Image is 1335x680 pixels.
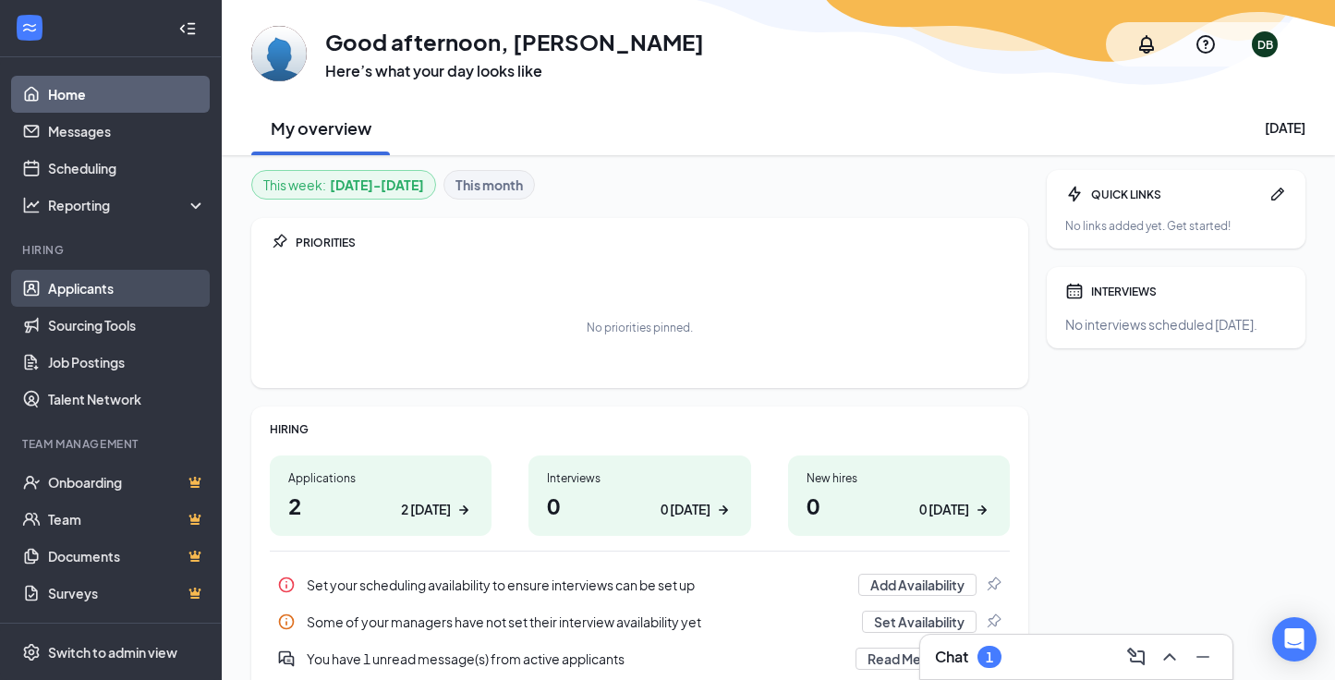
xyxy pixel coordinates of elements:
div: Applications [288,470,473,486]
svg: Calendar [1065,282,1084,300]
svg: Settings [22,643,41,662]
div: Some of your managers have not set their interview availability yet [270,603,1010,640]
div: Some of your managers have not set their interview availability yet [307,613,851,631]
div: You have 1 unread message(s) from active applicants [307,650,844,668]
svg: ChevronUp [1159,646,1181,668]
button: ChevronUp [1155,642,1184,672]
img: Dylan Beneteau [251,26,307,81]
svg: Info [277,613,296,631]
div: You have 1 unread message(s) from active applicants [270,640,1010,677]
b: [DATE] - [DATE] [330,175,424,195]
a: InfoSet your scheduling availability to ensure interviews can be set upAdd AvailabilityPin [270,566,1010,603]
div: Reporting [48,196,207,214]
div: 0 [DATE] [919,500,969,519]
h1: 0 [547,490,732,521]
svg: Pin [984,613,1002,631]
div: Team Management [22,436,202,452]
svg: ArrowRight [973,501,991,519]
div: Interviews [547,470,732,486]
svg: ComposeMessage [1125,646,1147,668]
a: Scheduling [48,150,206,187]
svg: QuestionInfo [1195,33,1217,55]
button: Read Messages [856,648,977,670]
div: Set your scheduling availability to ensure interviews can be set up [307,576,847,594]
div: 1 [986,650,993,665]
div: Set your scheduling availability to ensure interviews can be set up [270,566,1010,603]
b: This month [455,175,523,195]
a: Talent Network [48,381,206,418]
svg: ArrowRight [455,501,473,519]
svg: Pin [984,576,1002,594]
a: Applications22 [DATE]ArrowRight [270,455,492,536]
button: Add Availability [858,574,977,596]
a: DoubleChatActiveYou have 1 unread message(s) from active applicantsRead MessagesPin [270,640,1010,677]
h1: 2 [288,490,473,521]
div: Switch to admin view [48,643,177,662]
h3: Chat [935,647,968,667]
svg: WorkstreamLogo [20,18,39,37]
button: ComposeMessage [1122,642,1151,672]
div: QUICK LINKS [1091,187,1261,202]
h1: 0 [807,490,991,521]
svg: Collapse [178,19,197,38]
a: Messages [48,113,206,150]
a: Sourcing Tools [48,307,206,344]
a: Job Postings [48,344,206,381]
div: HIRING [270,421,1010,437]
a: TeamCrown [48,501,206,538]
a: OnboardingCrown [48,464,206,501]
div: No links added yet. Get started! [1065,218,1287,234]
svg: Pin [270,233,288,251]
a: DocumentsCrown [48,538,206,575]
div: PRIORITIES [296,235,1010,250]
button: Set Availability [862,611,977,633]
div: DB [1257,37,1273,53]
svg: Analysis [22,196,41,214]
h3: Here’s what your day looks like [325,61,704,81]
svg: ArrowRight [714,501,733,519]
svg: DoubleChatActive [277,650,296,668]
svg: Minimize [1192,646,1214,668]
div: INTERVIEWS [1091,284,1287,299]
h2: My overview [271,116,371,140]
div: [DATE] [1265,118,1305,137]
svg: Bolt [1065,185,1084,203]
a: SurveysCrown [48,575,206,612]
svg: Info [277,576,296,594]
a: Applicants [48,270,206,307]
div: No interviews scheduled [DATE]. [1065,315,1287,334]
div: New hires [807,470,991,486]
button: Minimize [1188,642,1218,672]
a: New hires00 [DATE]ArrowRight [788,455,1010,536]
div: 0 [DATE] [661,500,710,519]
svg: Pen [1268,185,1287,203]
svg: Notifications [1135,33,1158,55]
div: Hiring [22,242,202,258]
a: InfoSome of your managers have not set their interview availability yetSet AvailabilityPin [270,603,1010,640]
a: Interviews00 [DATE]ArrowRight [528,455,750,536]
div: Open Intercom Messenger [1272,617,1317,662]
div: No priorities pinned. [587,320,693,335]
h1: Good afternoon, [PERSON_NAME] [325,26,704,57]
a: Home [48,76,206,113]
div: 2 [DATE] [401,500,451,519]
div: This week : [263,175,424,195]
